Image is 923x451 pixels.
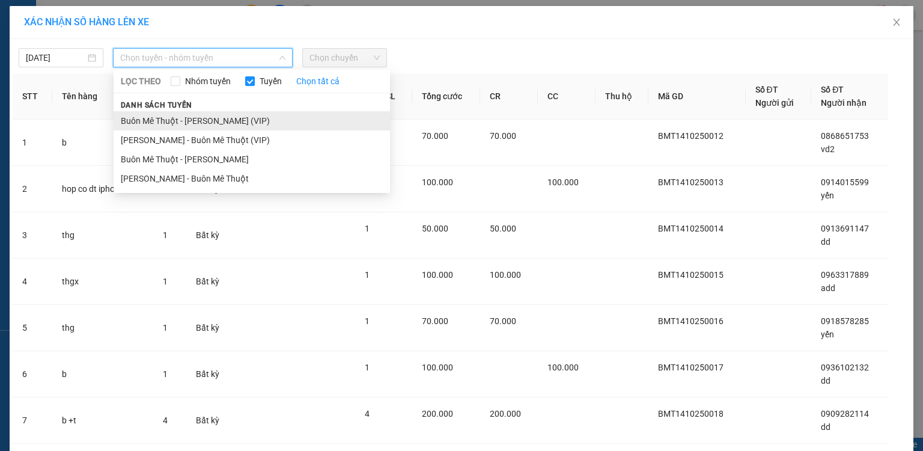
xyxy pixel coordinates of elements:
span: 70.000 [490,316,516,326]
span: 0914015599 [821,177,869,187]
td: b +t [52,397,153,444]
td: 4 [13,259,52,305]
th: STT [13,73,52,120]
span: Số ĐT [821,85,844,94]
span: BMT1410250017 [658,363,723,372]
span: LỌC THEO [121,75,161,88]
span: Danh sách tuyến [114,100,200,111]
td: b [52,351,153,397]
span: 100.000 [422,363,453,372]
span: 0913691147 [821,224,869,233]
li: [PERSON_NAME] - Buôn Mê Thuột (VIP) [114,130,390,150]
span: 0918578285 [821,316,869,326]
span: Tuyến [255,75,287,88]
span: 4 [163,416,168,425]
span: XÁC NHẬN SỐ HÀNG LÊN XE [24,16,149,28]
td: 2 [13,166,52,212]
span: BMT1410250012 [658,131,723,141]
td: 6 [13,351,52,397]
span: dd [821,422,830,432]
a: Chọn tất cả [296,75,340,88]
li: Buôn Mê Thuột - [PERSON_NAME] (VIP) [114,111,390,130]
td: b [52,120,153,166]
li: [PERSON_NAME] - Buôn Mê Thuột [114,169,390,188]
td: Bất kỳ [186,305,235,351]
span: 4 [365,409,370,419]
span: yến [821,191,834,200]
input: 14/10/2025 [26,51,85,64]
td: thg [52,212,153,259]
span: 100.000 [547,177,579,187]
span: dd [821,376,830,385]
span: 50.000 [490,224,516,233]
span: 1 [365,224,370,233]
button: Close [880,6,913,40]
td: thg [52,305,153,351]
span: BMT1410250018 [658,409,723,419]
span: 200.000 [422,409,453,419]
span: 200.000 [490,409,521,419]
th: Thu hộ [596,73,648,120]
td: thgx [52,259,153,305]
th: CC [538,73,596,120]
span: 100.000 [490,270,521,280]
span: 100.000 [422,270,453,280]
td: Bất kỳ [186,397,235,444]
span: add [821,283,835,293]
span: Người nhận [821,98,867,108]
span: 0936102132 [821,363,869,372]
td: 5 [13,305,52,351]
span: yến [821,330,834,339]
td: hop co dt iphon 11 [52,166,153,212]
span: 50.000 [422,224,448,233]
span: Số ĐT [755,85,778,94]
span: close [892,17,901,27]
span: down [279,54,286,61]
span: Người gửi [755,98,794,108]
td: 7 [13,397,52,444]
th: CR [480,73,538,120]
span: 1 [365,270,370,280]
span: BMT1410250015 [658,270,723,280]
td: Bất kỳ [186,259,235,305]
th: Mã GD [648,73,745,120]
span: 70.000 [422,131,448,141]
td: 1 [13,120,52,166]
span: BMT1410250013 [658,177,723,187]
span: Chọn chuyến [309,49,380,67]
span: 1 [163,323,168,333]
span: BMT1410250014 [658,224,723,233]
span: dd [821,237,830,247]
span: 1 [365,363,370,372]
span: Chọn tuyến - nhóm tuyến [120,49,285,67]
span: 0868651753 [821,131,869,141]
span: 1 [163,230,168,240]
span: 70.000 [490,131,516,141]
span: Nhóm tuyến [180,75,236,88]
span: 100.000 [422,177,453,187]
th: Tên hàng [52,73,153,120]
td: Bất kỳ [186,212,235,259]
td: 3 [13,212,52,259]
li: Buôn Mê Thuột - [PERSON_NAME] [114,150,390,169]
th: Tổng cước [412,73,480,120]
span: 0909282114 [821,409,869,419]
span: 1 [163,277,168,286]
span: BMT1410250016 [658,316,723,326]
span: 70.000 [422,316,448,326]
span: 1 [365,316,370,326]
span: 1 [163,369,168,379]
span: 0963317889 [821,270,869,280]
td: Bất kỳ [186,351,235,397]
span: 100.000 [547,363,579,372]
span: vd2 [821,144,835,154]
